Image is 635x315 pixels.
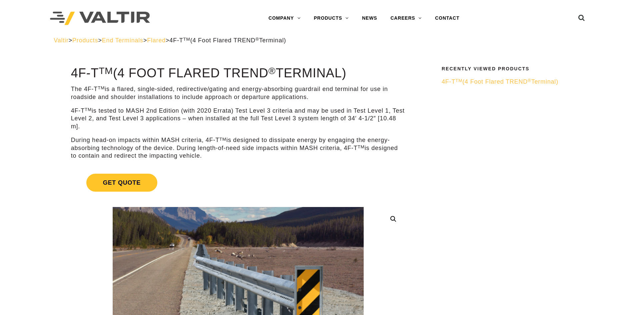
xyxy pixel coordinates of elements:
[262,12,307,25] a: COMPANY
[255,37,259,42] sup: ®
[183,37,190,42] sup: TM
[455,78,462,83] sup: TM
[442,66,577,71] h2: Recently Viewed Products
[50,12,150,25] img: Valtir
[307,12,355,25] a: PRODUCTS
[54,37,68,44] a: Valtir
[442,78,558,85] span: 4F-T (4 Foot Flared TREND Terminal)
[71,66,405,80] h1: 4F-T (4 Foot Flared TREND Terminal)
[71,166,405,200] a: Get Quote
[71,136,405,160] p: During head-on impacts within MASH criteria, 4F-T is designed to dissipate energy by engaging the...
[98,85,105,90] sup: TM
[85,107,92,112] sup: TM
[442,78,577,86] a: 4F-TTM(4 Foot Flared TREND®Terminal)
[102,37,143,44] a: End Terminals
[71,85,405,101] p: The 4F-T is a flared, single-sided, redirective/gating and energy-absorbing guardrail end termina...
[384,12,428,25] a: CAREERS
[355,12,384,25] a: NEWS
[147,37,166,44] a: Flared
[72,37,98,44] a: Products
[219,137,226,142] sup: TM
[71,107,405,130] p: 4F-T is tested to MASH 2nd Edition (with 2020 Errata) Test Level 3 criteria and may be used in Te...
[86,174,157,192] span: Get Quote
[428,12,466,25] a: CONTACT
[169,37,286,44] span: 4F-T (4 Foot Flared TREND Terminal)
[528,78,531,83] sup: ®
[358,144,365,149] sup: TM
[268,65,276,76] sup: ®
[99,65,113,76] sup: TM
[54,37,581,44] div: > > > >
